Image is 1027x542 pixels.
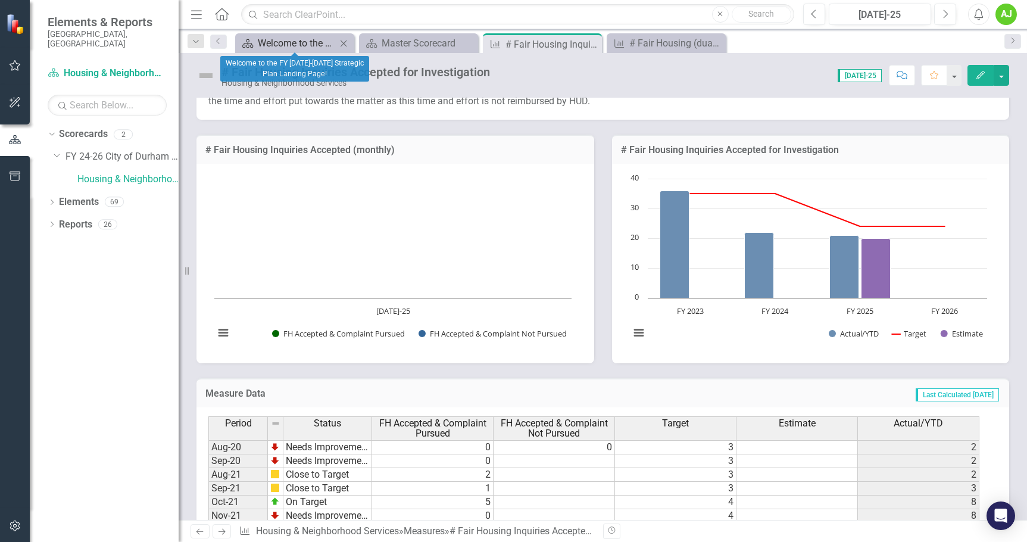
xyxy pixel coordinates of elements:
div: Chart. Highcharts interactive chart. [208,173,582,351]
text: FY 2024 [761,306,789,316]
h3: Measure Data [205,388,536,399]
div: 26 [98,219,117,229]
td: Nov-21 [208,509,268,523]
path: FY 2025 , 21. Actual/YTD. [829,236,859,298]
td: 4 [615,496,736,509]
a: Elements [59,195,99,209]
td: 0 [494,440,615,454]
div: 2 [114,129,133,139]
td: Sep-21 [208,482,268,496]
img: cBAA0RP0Y6D5n+AAAAAElFTkSuQmCC [270,469,280,479]
small: [GEOGRAPHIC_DATA], [GEOGRAPHIC_DATA] [48,29,167,49]
a: Housing & Neighborhood Services [256,525,399,537]
text: FY 2023 [676,306,703,316]
span: Estimate [779,418,816,429]
td: Sep-20 [208,454,268,468]
div: # Fair Housing (dual-filed) Cases Closed [629,36,723,51]
span: FH Accepted & Complaint Not Pursued [496,418,612,439]
button: Show FH Accepted & Complaint Not Pursued [419,328,567,339]
g: Actual/YTD, series 1 of 3. Bar series with 4 bars. [660,179,945,298]
img: Not Defined [196,66,216,85]
input: Search ClearPoint... [241,4,794,25]
a: # Fair Housing (dual-filed) Cases Closed [610,36,723,51]
img: TnMDeAgwAPMxUmUi88jYAAAAAElFTkSuQmCC [270,442,280,451]
td: 1 [372,482,494,496]
div: Chart. Highcharts interactive chart. [624,173,998,351]
span: Actual/YTD [894,418,943,429]
path: FY 2023, 36. Actual/YTD. [660,191,689,298]
div: [DATE]-25 [833,8,928,22]
button: AJ [995,4,1017,25]
a: Welcome to the FY [DATE]-[DATE] Strategic Plan Landing Page! [238,36,336,51]
td: 3 [615,482,736,496]
text: FY 2025 [846,306,873,316]
text: [DATE]-25 [376,306,410,316]
td: 0 [372,440,494,454]
td: Aug-20 [208,440,268,454]
a: Measures [404,525,445,537]
button: [DATE]-25 [829,4,932,25]
td: Needs Improvement [283,440,372,454]
td: 5 [372,496,494,509]
td: 2 [372,468,494,482]
div: » » [239,525,594,538]
td: 8 [858,496,979,509]
a: Scorecards [59,127,108,141]
a: Housing & Neighborhood Services [77,173,179,186]
td: 0 [372,509,494,523]
img: 8DAGhfEEPCf229AAAAAElFTkSuQmCC [271,419,280,428]
h3: # Fair Housing Inquiries Accepted (monthly) [205,145,585,155]
h3: # Fair Housing Inquiries Accepted for Investigation [621,145,1001,155]
text: 0 [635,291,639,302]
button: View chart menu, Chart [215,325,232,341]
span: Target [662,418,689,429]
td: 0 [372,454,494,468]
td: Needs Improvement [283,454,372,468]
button: View chart menu, Chart [630,325,647,341]
div: # Fair Housing Inquiries Accepted for Investigation [449,525,661,537]
button: Show Estimate [941,328,983,339]
td: 8 [858,509,979,523]
td: 2 [858,468,979,482]
text: 30 [630,202,639,213]
path: FY 2024, 22. Actual/YTD. [744,233,773,298]
div: Welcome to the FY [DATE]-[DATE] Strategic Plan Landing Page! [220,56,369,82]
img: ClearPoint Strategy [6,13,27,34]
td: Needs Improvement [283,509,372,523]
img: cBAA0RP0Y6D5n+AAAAAElFTkSuQmCC [270,483,280,493]
svg: Interactive chart [208,173,578,351]
td: 3 [615,468,736,482]
div: Open Intercom Messenger [987,501,1015,530]
td: 2 [858,454,979,468]
span: Search [748,9,774,18]
span: [DATE]-25 [838,69,882,82]
button: Show Target [892,328,927,339]
text: 20 [630,232,639,242]
span: Last Calculated [DATE] [916,388,999,401]
div: Welcome to the FY [DATE]-[DATE] Strategic Plan Landing Page! [258,36,336,51]
td: Close to Target [283,468,372,482]
td: 3 [615,440,736,454]
span: Elements & Reports [48,15,167,29]
img: zOikAAAAAElFTkSuQmCC [270,497,280,506]
path: FY 2025 , 20. Estimate. [861,239,890,298]
a: Reports [59,218,92,232]
text: 10 [630,261,639,272]
button: Search [732,6,791,23]
span: FH Accepted & Complaint Pursued [374,418,491,439]
span: Status [314,418,341,429]
td: 3 [615,454,736,468]
img: TnMDeAgwAPMxUmUi88jYAAAAAElFTkSuQmCC [270,510,280,520]
td: Aug-21 [208,468,268,482]
a: Housing & Neighborhood Services [48,67,167,80]
a: Master Scorecard [362,36,475,51]
div: # Fair Housing Inquiries Accepted for Investigation [505,37,599,52]
td: 4 [615,509,736,523]
button: Show FH Accepted & Complaint Pursued [272,328,405,339]
text: FY 2026 [931,306,958,316]
a: FY 24-26 City of Durham Strategic Plan [65,150,179,164]
td: 3 [858,482,979,496]
span: Period [225,418,252,429]
td: Oct-21 [208,496,268,509]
